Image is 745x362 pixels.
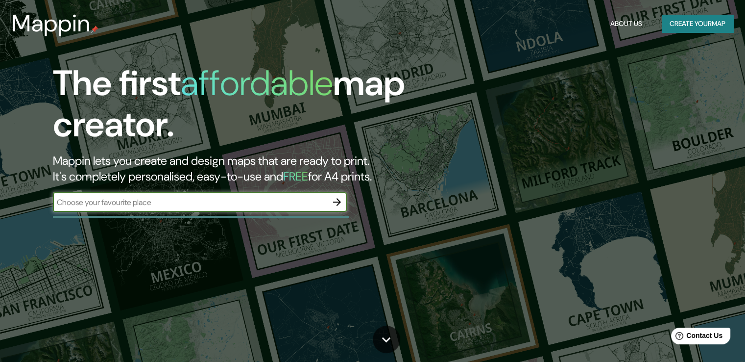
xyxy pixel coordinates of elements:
[181,60,333,106] h1: affordable
[662,15,733,33] button: Create yourmap
[283,169,308,184] h5: FREE
[53,153,426,184] h2: Mappin lets you create and design maps that are ready to print. It's completely personalised, eas...
[91,26,98,33] img: mappin-pin
[658,324,734,351] iframe: Help widget launcher
[606,15,646,33] button: About Us
[53,63,426,153] h1: The first map creator.
[12,10,91,37] h3: Mappin
[53,197,327,208] input: Choose your favourite place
